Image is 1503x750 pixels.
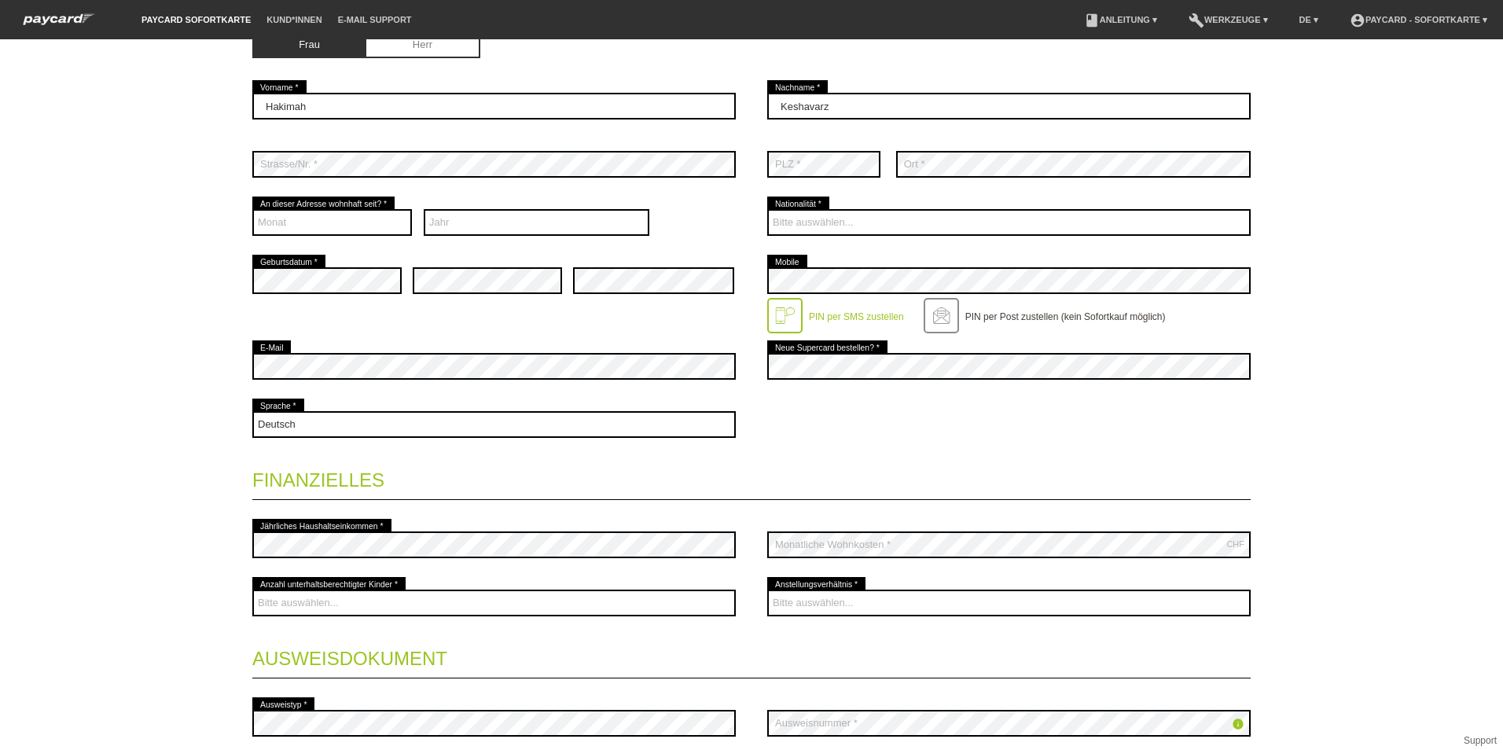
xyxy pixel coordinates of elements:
[1464,735,1497,746] a: Support
[1181,15,1276,24] a: buildWerkzeuge ▾
[1232,718,1244,730] i: info
[1292,15,1326,24] a: DE ▾
[16,11,102,28] img: paycard Sofortkarte
[1226,539,1244,549] div: CHF
[330,15,420,24] a: E-Mail Support
[16,18,102,30] a: paycard Sofortkarte
[1076,15,1165,24] a: bookAnleitung ▾
[1232,719,1244,733] a: info
[134,15,259,24] a: paycard Sofortkarte
[1342,15,1495,24] a: account_circlepaycard - Sofortkarte ▾
[252,632,1251,678] legend: Ausweisdokument
[809,311,904,322] label: PIN per SMS zustellen
[1350,13,1365,28] i: account_circle
[1084,13,1100,28] i: book
[1189,13,1204,28] i: build
[965,311,1166,322] label: PIN per Post zustellen (kein Sofortkauf möglich)
[259,15,329,24] a: Kund*innen
[252,454,1251,500] legend: Finanzielles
